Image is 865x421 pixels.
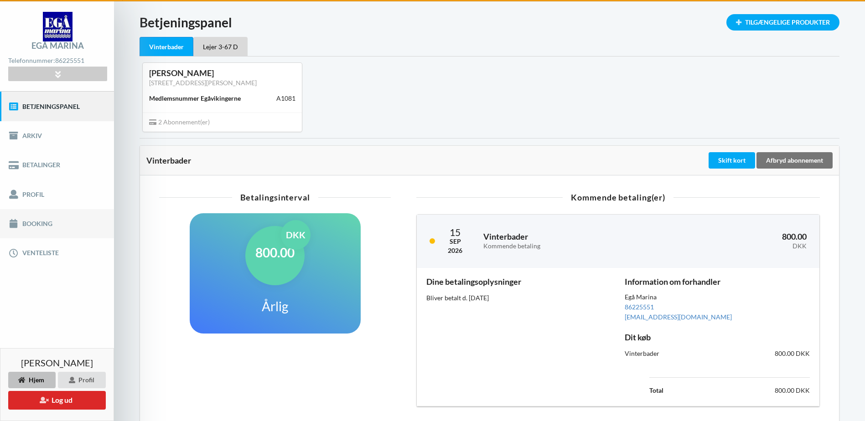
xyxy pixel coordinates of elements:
[726,14,839,31] div: Tilgængelige Produkter
[448,227,462,237] div: 15
[625,332,810,343] h3: Dit køb
[255,244,295,261] h1: 800.00
[8,372,56,388] div: Hjem
[281,220,311,250] div: DKK
[448,246,462,255] div: 2026
[426,277,611,287] h3: Dine betalingsoplysninger
[146,156,707,165] div: Vinterbader
[21,358,93,367] span: [PERSON_NAME]
[625,313,732,321] a: [EMAIL_ADDRESS][DOMAIN_NAME]
[193,37,248,56] div: Lejer 3-67 D
[58,372,106,388] div: Profil
[618,343,717,365] div: Vinterbader
[668,231,807,250] h3: 800.00
[426,293,611,303] div: Bliver betalt d. [DATE]
[31,41,84,50] div: Egå Marina
[149,79,257,87] a: [STREET_ADDRESS][PERSON_NAME]
[159,193,391,201] div: Betalingsinterval
[416,193,820,201] div: Kommende betaling(er)
[140,14,839,31] h1: Betjeningspanel
[756,152,833,169] div: Afbryd abonnement
[625,277,810,287] h3: Information om forhandler
[149,68,295,78] div: [PERSON_NAME]
[709,152,755,169] div: Skift kort
[8,55,107,67] div: Telefonnummer:
[8,391,106,410] button: Log ud
[262,298,288,314] h1: Årlig
[140,37,193,56] div: Vinterbader
[149,94,241,103] div: Medlemsnummer Egåvikingerne
[625,293,810,302] div: Egå Marina
[448,237,462,246] div: Sep
[149,118,210,126] span: 2 Abonnement(er)
[649,386,663,394] b: Total
[668,242,807,250] div: DKK
[625,303,654,311] a: 86225551
[701,385,810,396] td: 800.00 DKK
[55,56,84,64] strong: 86225551
[483,231,655,250] h3: Vinterbader
[276,94,295,103] div: A1081
[717,343,816,365] div: 800.00 DKK
[43,12,73,41] img: logo
[483,242,655,250] div: Kommende betaling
